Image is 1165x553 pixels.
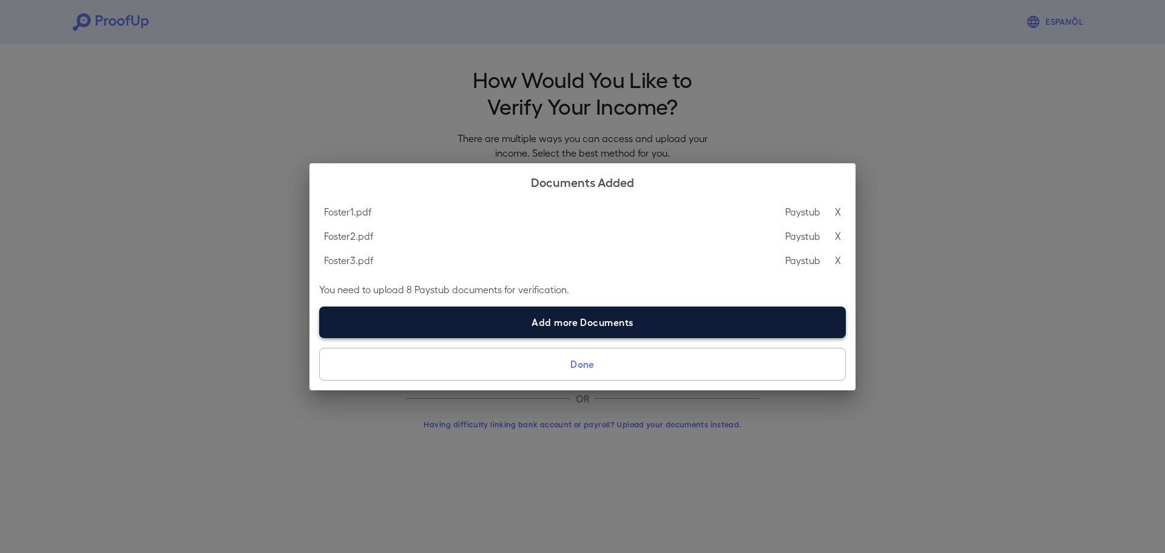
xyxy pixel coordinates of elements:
p: You need to upload 8 Paystub documents for verification. [319,282,846,297]
p: X [835,229,841,243]
p: X [835,205,841,219]
p: Paystub [785,205,820,219]
button: Done [319,348,846,381]
p: Foster1.pdf [324,205,371,219]
p: Foster3.pdf [324,253,373,268]
h2: Documents Added [309,163,856,200]
p: Paystub [785,229,820,243]
p: Paystub [785,253,820,268]
p: Foster2.pdf [324,229,373,243]
label: Add more Documents [319,307,846,338]
p: X [835,253,841,268]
